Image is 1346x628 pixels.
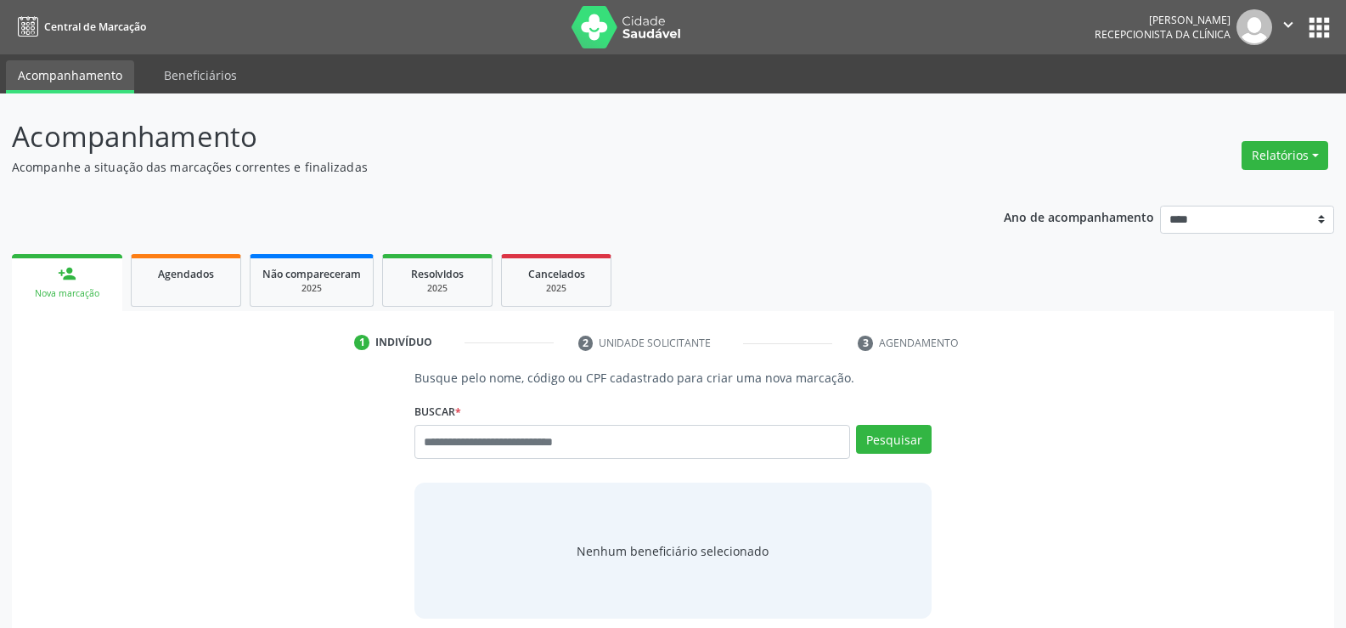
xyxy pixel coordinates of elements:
[395,282,480,295] div: 2025
[354,335,369,350] div: 1
[1095,13,1231,27] div: [PERSON_NAME]
[856,425,932,454] button: Pesquisar
[1304,13,1334,42] button: apps
[1279,15,1298,34] i: 
[44,20,146,34] span: Central de Marcação
[577,542,769,560] span: Nenhum beneficiário selecionado
[528,267,585,281] span: Cancelados
[411,267,464,281] span: Resolvidos
[514,282,599,295] div: 2025
[375,335,432,350] div: Indivíduo
[414,369,932,387] p: Busque pelo nome, código ou CPF cadastrado para criar uma nova marcação.
[414,399,461,425] label: Buscar
[158,267,214,281] span: Agendados
[262,267,361,281] span: Não compareceram
[24,287,110,300] div: Nova marcação
[1272,9,1304,45] button: 
[1004,206,1154,227] p: Ano de acompanhamento
[1095,27,1231,42] span: Recepcionista da clínica
[12,158,938,176] p: Acompanhe a situação das marcações correntes e finalizadas
[12,116,938,158] p: Acompanhamento
[1242,141,1328,170] button: Relatórios
[12,13,146,41] a: Central de Marcação
[262,282,361,295] div: 2025
[152,60,249,90] a: Beneficiários
[58,264,76,283] div: person_add
[1236,9,1272,45] img: img
[6,60,134,93] a: Acompanhamento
